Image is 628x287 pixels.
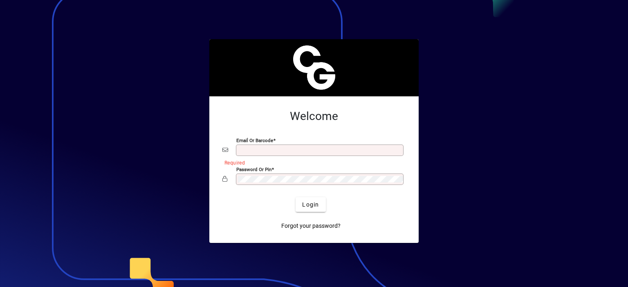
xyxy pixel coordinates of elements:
[224,158,399,167] mat-error: Required
[236,167,271,172] mat-label: Password or Pin
[302,200,319,209] span: Login
[278,218,344,233] a: Forgot your password?
[281,222,341,230] span: Forgot your password?
[236,138,273,143] mat-label: Email or Barcode
[222,109,406,123] h2: Welcome
[296,197,325,212] button: Login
